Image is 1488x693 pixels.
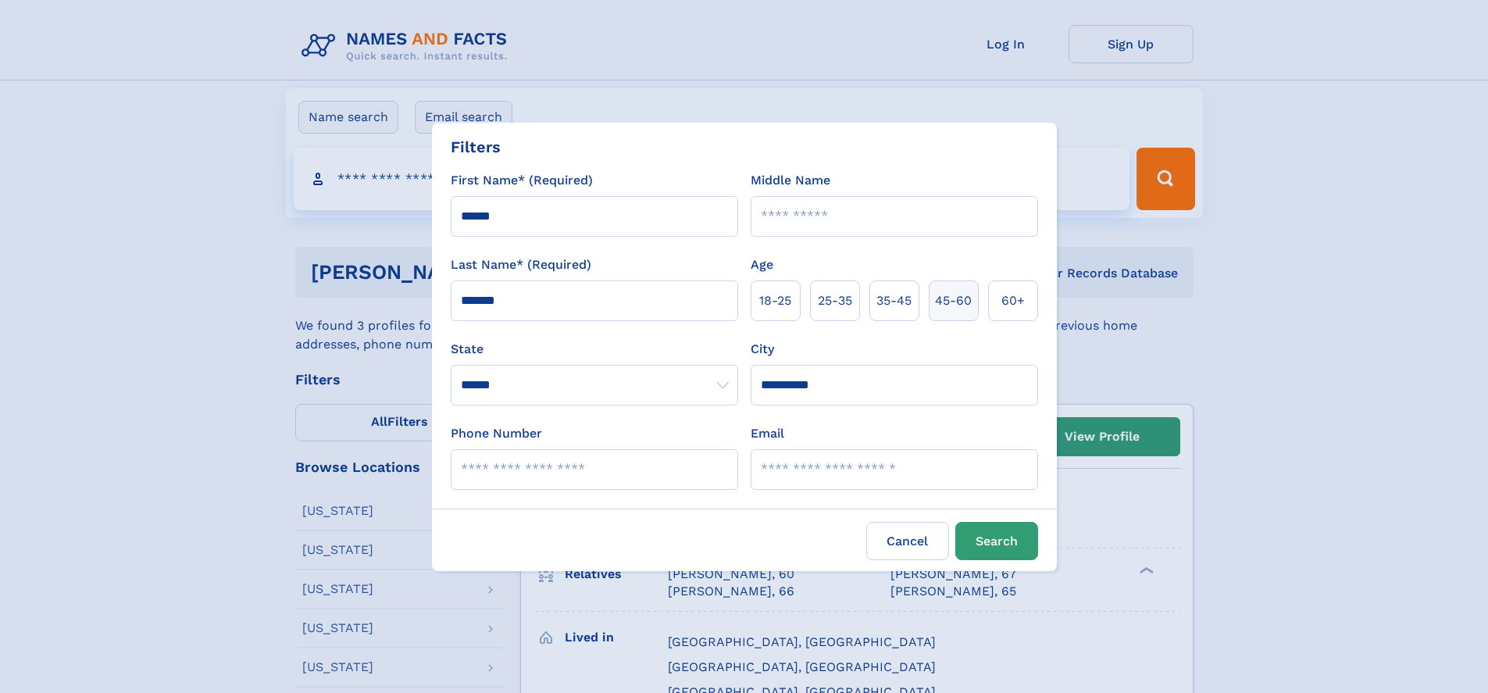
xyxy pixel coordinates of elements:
span: 45‑60 [935,291,972,310]
label: Middle Name [751,171,830,190]
span: 18‑25 [759,291,791,310]
label: Email [751,424,784,443]
div: Filters [451,135,501,159]
label: Cancel [866,522,949,560]
span: 25‑35 [818,291,852,310]
span: 60+ [1001,291,1025,310]
label: First Name* (Required) [451,171,593,190]
label: State [451,340,738,359]
label: Last Name* (Required) [451,255,591,274]
button: Search [955,522,1038,560]
label: Age [751,255,773,274]
span: 35‑45 [876,291,912,310]
label: City [751,340,774,359]
label: Phone Number [451,424,542,443]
